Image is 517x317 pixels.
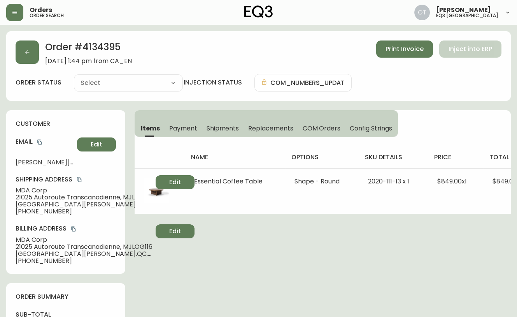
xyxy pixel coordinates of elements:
span: [DATE] 1:44 pm from CA_EN [45,58,132,65]
h2: Order # 4134395 [45,41,132,58]
span: Essential Coffee Table [194,177,263,186]
span: MDA Corp [16,236,152,243]
span: Edit [169,227,181,236]
span: Print Invoice [386,45,424,53]
span: Items [141,124,160,132]
h4: Billing Address [16,224,152,233]
h4: name [191,153,279,162]
span: $849.00 [492,177,517,186]
span: $849.00 x 1 [437,177,467,186]
button: copy [70,225,77,233]
h4: Email [16,137,74,146]
li: Shape - Round [294,178,349,185]
span: [GEOGRAPHIC_DATA][PERSON_NAME] , QC , H9X 3R2 , CA [16,201,152,208]
span: 21025 Autoroute Transcanadienne, MJLOG116 [16,243,152,250]
h4: price [434,153,477,162]
h4: Shipping Address [16,175,152,184]
button: copy [75,176,83,183]
img: 5d4d18d254ded55077432b49c4cb2919 [414,5,430,20]
button: Edit [156,175,195,189]
button: Edit [156,224,195,238]
button: Print Invoice [376,41,433,58]
label: order status [16,78,61,87]
span: COM Orders [303,124,341,132]
span: MDA Corp [16,187,152,194]
span: Edit [169,178,181,187]
img: logo [244,5,273,18]
span: [PERSON_NAME] [436,7,491,13]
span: Config Strings [350,124,392,132]
h5: eq3 [GEOGRAPHIC_DATA] [436,13,498,18]
h4: sku details [365,153,421,162]
h4: options [291,153,352,162]
h4: order summary [16,292,116,301]
img: 35aa06f4-49dc-41e1-b9d4-9a53313fc6b7.jpg [144,178,169,203]
span: [PERSON_NAME][EMAIL_ADDRESS][PERSON_NAME][DOMAIN_NAME] [16,159,74,166]
h4: customer [16,120,116,128]
span: Shipments [207,124,239,132]
span: 21025 Autoroute Transcanadienne, MJLOG116 [16,194,152,201]
span: Edit [91,140,102,149]
span: Replacements [248,124,293,132]
h5: order search [30,13,64,18]
span: [PHONE_NUMBER] [16,257,152,264]
h4: injection status [184,78,242,87]
span: Orders [30,7,52,13]
button: copy [36,138,44,146]
span: 2020-111-13 x 1 [368,177,409,186]
button: Edit [77,137,116,151]
span: [PHONE_NUMBER] [16,208,152,215]
span: Payment [169,124,197,132]
span: [GEOGRAPHIC_DATA][PERSON_NAME] , QC , H9X 3R2 , CA [16,250,152,257]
